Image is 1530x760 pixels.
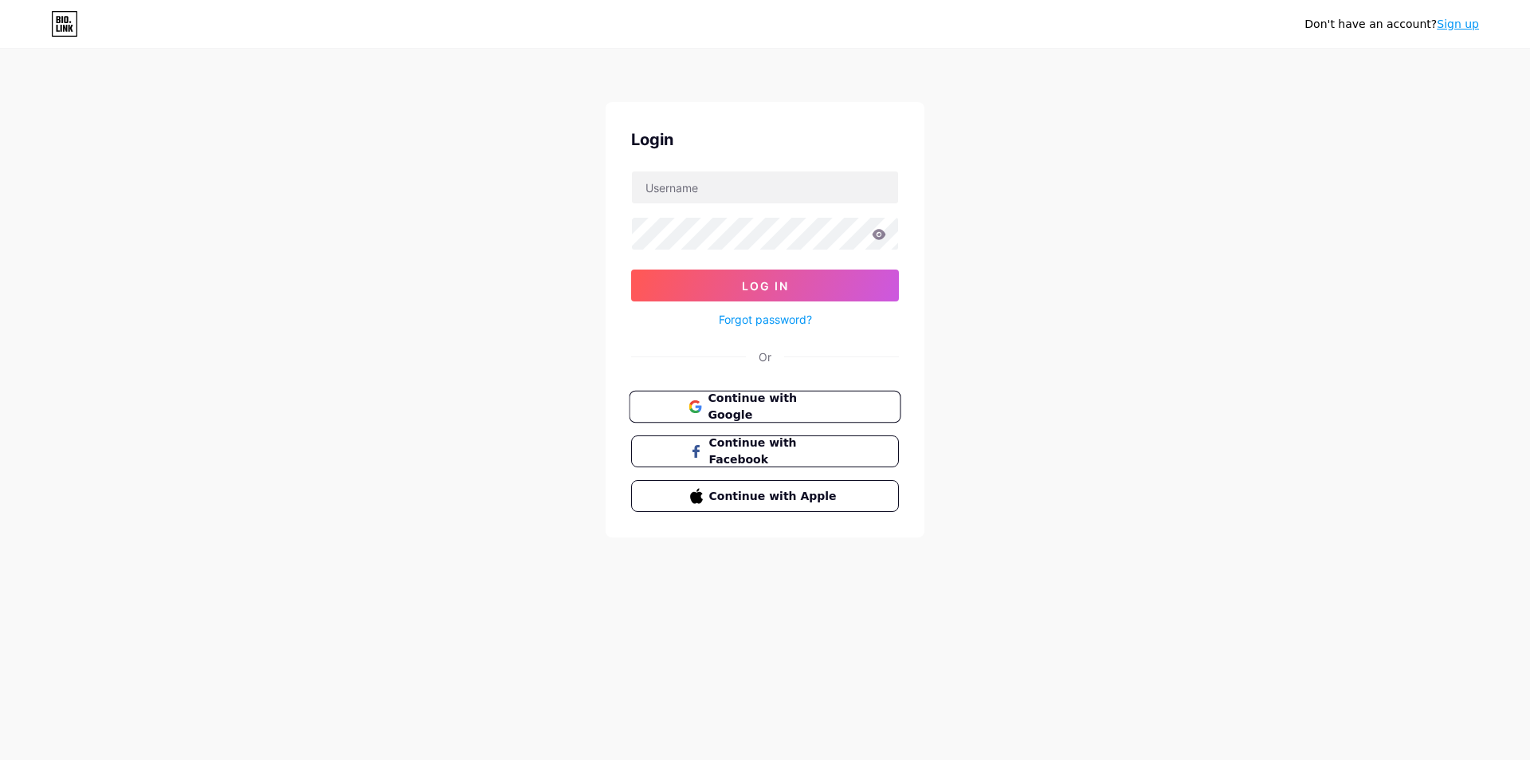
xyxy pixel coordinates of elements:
[719,311,812,328] a: Forgot password?
[759,348,771,365] div: Or
[631,391,899,423] a: Continue with Google
[631,270,899,301] button: Log In
[632,171,898,203] input: Username
[1304,16,1479,33] div: Don't have an account?
[708,390,841,424] span: Continue with Google
[629,391,900,423] button: Continue with Google
[709,488,841,505] span: Continue with Apple
[631,480,899,512] button: Continue with Apple
[1437,18,1479,30] a: Sign up
[631,435,899,467] button: Continue with Facebook
[709,435,841,468] span: Continue with Facebook
[742,279,789,293] span: Log In
[631,128,899,152] div: Login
